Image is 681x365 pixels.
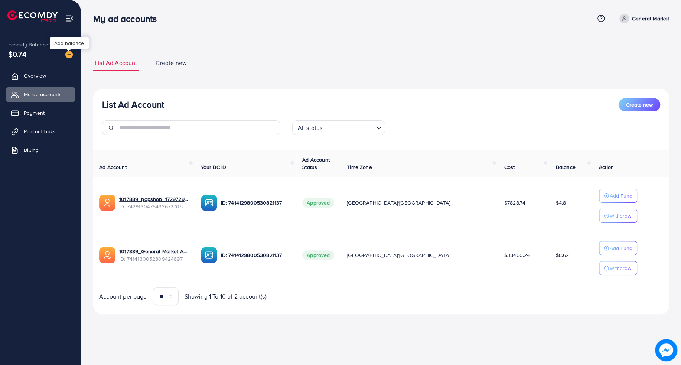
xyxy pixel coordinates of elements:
[119,195,189,203] a: 1017889_popshop_1729729251163
[99,247,115,263] img: ic-ads-acc.e4c84228.svg
[599,241,637,255] button: Add Fund
[632,14,669,23] p: General Market
[93,13,163,24] h3: My ad accounts
[6,124,75,139] a: Product Links
[6,87,75,102] a: My ad accounts
[24,146,39,154] span: Billing
[555,199,566,206] span: $4.8
[24,128,56,135] span: Product Links
[119,203,189,210] span: ID: 7429130475433672705
[302,156,330,171] span: Ad Account Status
[504,251,530,259] span: $38460.24
[8,41,48,48] span: Ecomdy Balance
[6,68,75,83] a: Overview
[599,163,614,171] span: Action
[185,292,267,301] span: Showing 1 To 10 of 2 account(s)
[610,191,632,200] p: Add Fund
[504,163,515,171] span: Cost
[655,339,677,361] img: image
[347,199,450,206] span: [GEOGRAPHIC_DATA]/[GEOGRAPHIC_DATA]
[99,292,147,301] span: Account per page
[7,10,58,22] img: logo
[201,247,217,263] img: ic-ba-acc.ded83a64.svg
[99,195,115,211] img: ic-ads-acc.e4c84228.svg
[599,189,637,203] button: Add Fund
[50,37,89,49] div: Add balance
[325,121,373,133] input: Search for option
[102,99,164,110] h3: List Ad Account
[302,198,334,208] span: Approved
[626,101,653,108] span: Create new
[221,198,291,207] p: ID: 7414129800530821137
[616,14,669,23] a: General Market
[24,72,46,79] span: Overview
[302,250,334,260] span: Approved
[504,199,525,206] span: $7828.74
[599,209,637,223] button: Withdraw
[610,211,631,220] p: Withdraw
[156,59,187,67] span: Create new
[119,195,189,211] div: <span class='underline'>1017889_popshop_1729729251163</span></br>7429130475433672705
[24,109,45,117] span: Payment
[8,49,26,59] span: $0.74
[221,251,291,260] p: ID: 7414129800530821137
[292,120,385,135] div: Search for option
[119,255,189,263] span: ID: 7414130052809424897
[347,163,372,171] span: Time Zone
[555,251,569,259] span: $8.62
[6,143,75,157] a: Billing
[610,264,631,273] p: Withdraw
[599,261,637,275] button: Withdraw
[65,14,74,23] img: menu
[555,163,575,171] span: Balance
[95,59,137,67] span: List Ad Account
[347,251,450,259] span: [GEOGRAPHIC_DATA]/[GEOGRAPHIC_DATA]
[119,248,189,263] div: <span class='underline'>1017889_General Market Ads account_1726236686365</span></br>7414130052809...
[6,105,75,120] a: Payment
[24,91,62,98] span: My ad accounts
[296,123,324,133] span: All status
[619,98,660,111] button: Create new
[610,244,632,252] p: Add Fund
[201,163,227,171] span: Your BC ID
[99,163,127,171] span: Ad Account
[65,51,73,58] img: image
[119,248,189,255] a: 1017889_General Market Ads account_1726236686365
[201,195,217,211] img: ic-ba-acc.ded83a64.svg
